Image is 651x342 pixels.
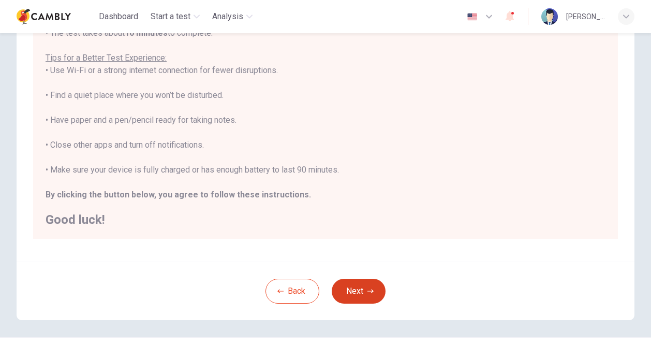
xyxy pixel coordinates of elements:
[99,10,138,23] span: Dashboard
[95,7,142,26] button: Dashboard
[46,190,311,199] b: By clicking the button below, you agree to follow these instructions.
[46,213,605,226] h2: Good luck!
[208,7,257,26] button: Analysis
[151,10,190,23] span: Start a test
[46,53,167,63] u: Tips for a Better Test Experience:
[17,6,71,27] img: Cambly logo
[265,279,319,304] button: Back
[146,7,204,26] button: Start a test
[17,6,95,27] a: Cambly logo
[212,10,243,23] span: Analysis
[466,13,479,21] img: en
[332,279,386,304] button: Next
[566,10,605,23] div: [PERSON_NAME]
[541,8,558,25] img: Profile picture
